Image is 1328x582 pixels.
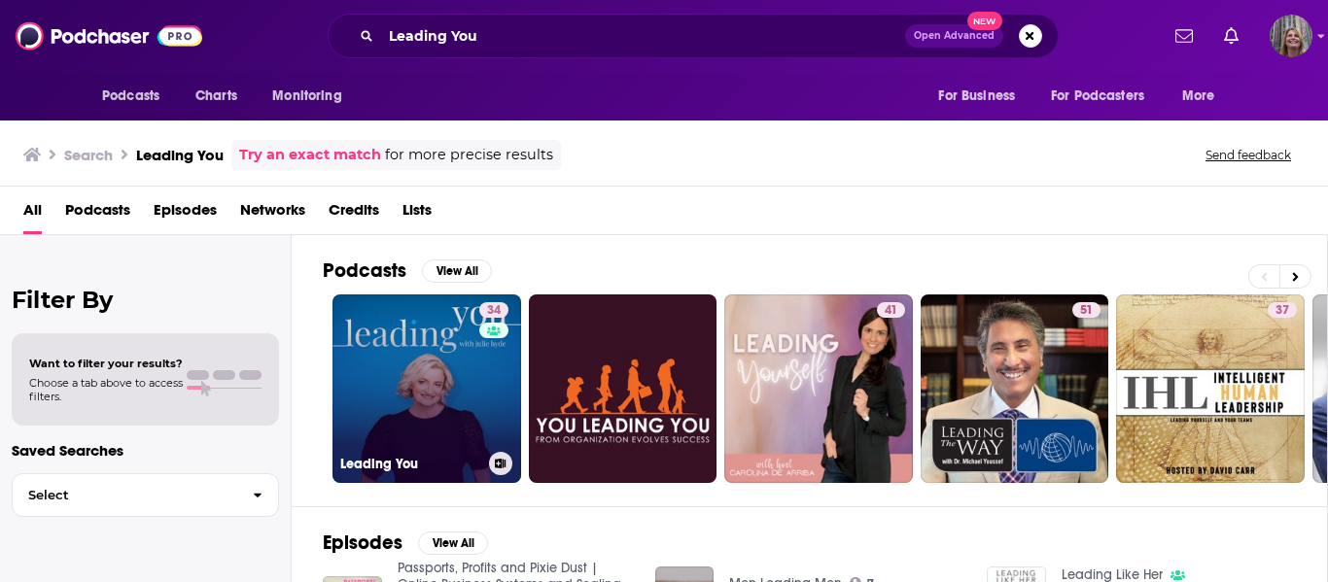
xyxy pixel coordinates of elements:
[259,78,367,115] button: open menu
[332,294,521,483] a: 34Leading You
[877,302,905,318] a: 41
[487,301,501,321] span: 34
[1270,15,1312,57] button: Show profile menu
[967,12,1002,30] span: New
[12,473,279,517] button: Select
[12,441,279,460] p: Saved Searches
[905,24,1003,48] button: Open AdvancedNew
[340,456,481,472] h3: Leading You
[88,78,185,115] button: open menu
[422,259,492,283] button: View All
[1268,302,1297,318] a: 37
[925,78,1039,115] button: open menu
[914,31,995,41] span: Open Advanced
[885,301,897,321] span: 41
[1168,19,1201,52] a: Show notifications dropdown
[1200,147,1297,163] button: Send feedback
[136,146,224,164] h3: Leading You
[13,489,237,501] span: Select
[272,83,341,110] span: Monitoring
[12,286,279,314] h2: Filter By
[29,357,183,370] span: Want to filter your results?
[23,194,42,234] a: All
[154,194,217,234] a: Episodes
[323,258,492,283] a: PodcastsView All
[65,194,130,234] a: Podcasts
[1276,301,1289,321] span: 37
[1169,78,1240,115] button: open menu
[381,20,905,51] input: Search podcasts, credits, & more...
[323,258,406,283] h2: Podcasts
[921,294,1109,483] a: 51
[402,194,432,234] a: Lists
[479,302,508,318] a: 34
[29,376,183,403] span: Choose a tab above to access filters.
[195,83,237,110] span: Charts
[64,146,113,164] h3: Search
[240,194,305,234] a: Networks
[239,144,381,166] a: Try an exact match
[1270,15,1312,57] img: User Profile
[16,17,202,54] img: Podchaser - Follow, Share and Rate Podcasts
[1051,83,1144,110] span: For Podcasters
[1080,301,1093,321] span: 51
[102,83,159,110] span: Podcasts
[938,83,1015,110] span: For Business
[183,78,249,115] a: Charts
[323,531,402,555] h2: Episodes
[1216,19,1246,52] a: Show notifications dropdown
[1270,15,1312,57] span: Logged in as CGorges
[1182,83,1215,110] span: More
[328,14,1059,58] div: Search podcasts, credits, & more...
[323,531,488,555] a: EpisodesView All
[329,194,379,234] a: Credits
[1072,302,1101,318] a: 51
[1038,78,1172,115] button: open menu
[385,144,553,166] span: for more precise results
[418,531,488,555] button: View All
[1116,294,1305,483] a: 37
[724,294,913,483] a: 41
